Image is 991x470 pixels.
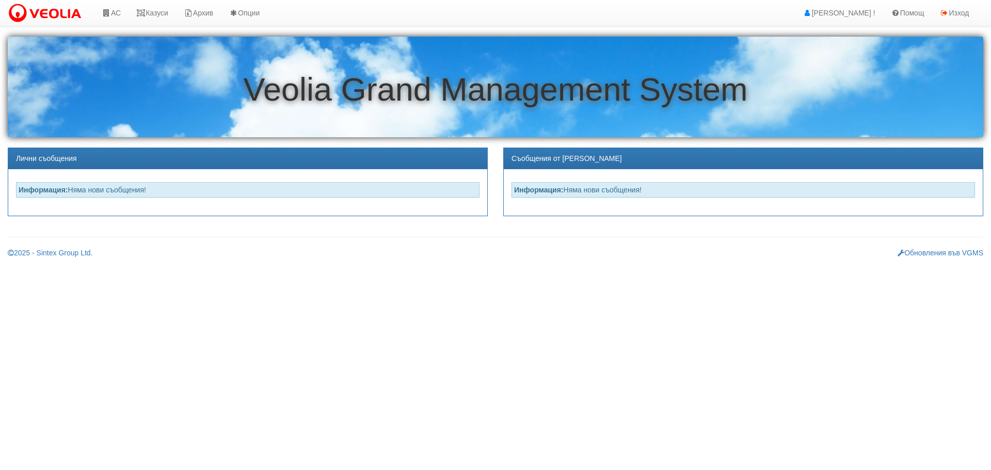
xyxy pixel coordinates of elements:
div: Няма нови съобщения! [16,182,479,198]
h1: Veolia Grand Management System [8,72,983,107]
strong: Информация: [19,186,68,194]
strong: Информация: [514,186,564,194]
img: VeoliaLogo.png [8,3,86,24]
a: Обновления във VGMS [898,249,983,257]
a: 2025 - Sintex Group Ltd. [8,249,93,257]
div: Няма нови съобщения! [512,182,975,198]
div: Лични съобщения [8,148,487,169]
div: Съобщения от [PERSON_NAME] [504,148,983,169]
